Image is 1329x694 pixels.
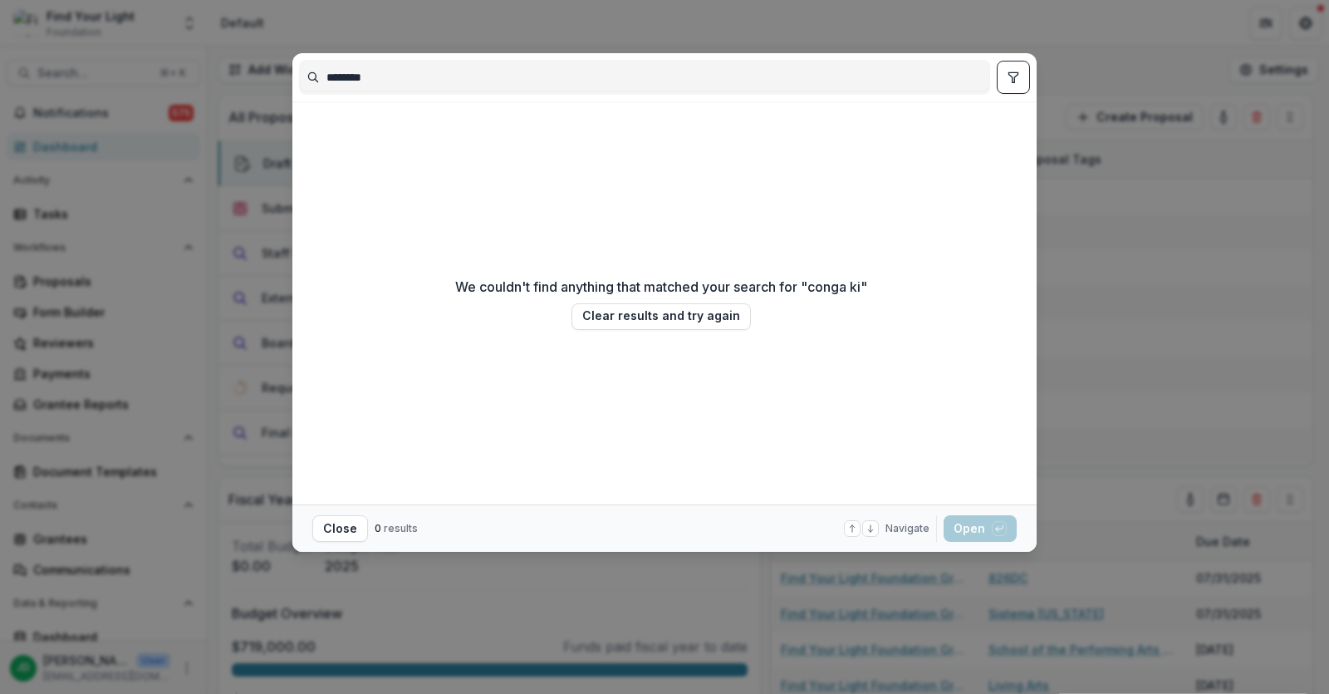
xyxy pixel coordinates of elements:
[885,521,929,536] span: Navigate
[375,522,381,534] span: 0
[944,515,1017,542] button: Open
[997,61,1030,94] button: toggle filters
[312,515,368,542] button: Close
[571,303,751,330] button: Clear results and try again
[384,522,418,534] span: results
[455,277,867,297] p: We couldn't find anything that matched your search for " conga ki "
